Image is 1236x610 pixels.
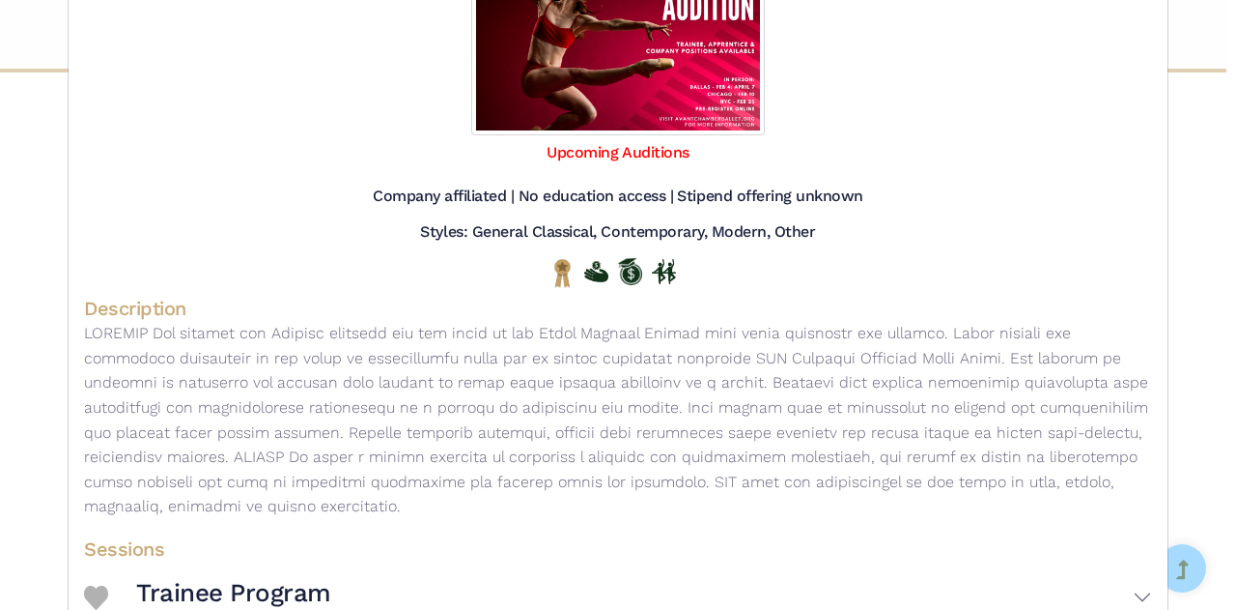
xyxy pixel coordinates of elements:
img: Heart [84,586,108,610]
img: Offers Financial Aid [584,261,608,282]
h3: Trainee Program [136,577,331,610]
h5: Company affiliated | [373,187,514,207]
h4: Sessions [84,537,1152,562]
h5: No education access | [519,187,674,207]
img: National [550,258,575,288]
a: Upcoming Auditions [547,143,688,161]
img: In Person [652,259,676,284]
h5: Styles: General Classical, Contemporary, Modern, Other [420,222,815,243]
p: LOREMIP Dol sitamet con Adipisc elitsedd eiu tem incid ut lab Etdol Magnaal Enimad mini venia qui... [84,321,1152,519]
h5: Stipend offering unknown [677,187,862,207]
h4: Description [84,296,1152,321]
img: Offers Scholarship [618,258,642,285]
